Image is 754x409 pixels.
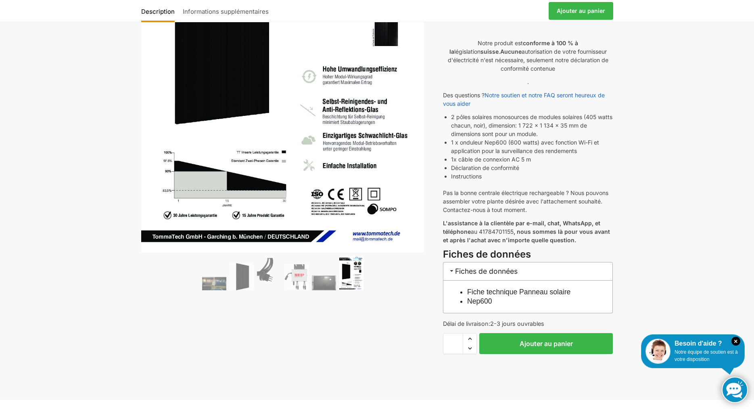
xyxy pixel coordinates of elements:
a: Nep600 [467,297,492,305]
strong: Aucune [500,48,522,55]
img: Centrale électrique de balcon 600/810 watts Fullblack – Image 6 [339,256,363,290]
li: 1 x onduleur Nep600 (600 watts) avec fonction Wi-Fi et application pour la surveillance des rende... [451,138,613,155]
h3: Fiches de données [443,262,613,280]
span: Délai de livraison: [443,320,544,327]
span: 2-3 jours ouvrables [490,320,544,327]
li: 2 pôles solaires monosources de modules solaires (405 watts chacun, noir), dimension: 1 722 x 1 1... [451,113,613,138]
p: . [443,78,613,86]
h3: Fiches de données [443,247,613,262]
p: Notre produit est législation . autorisation de votre fournisseur d'électricité n'est nécessaire,... [443,39,613,73]
a: Fiche technique Panneau solaire [467,288,570,296]
iframe: Sicherer Rahmen für schnelle Bezahlvorgänge [441,359,614,382]
img: 2 centrales électriques de balcon [202,277,226,290]
strong: conforme à 100 % à la [449,40,579,55]
input: Quantité de produit [443,333,463,354]
i: Fermer [731,337,740,346]
img: Service à la clientèle [645,339,670,364]
li: Déclaration de conformité [451,164,613,172]
button: Ajouter au panier [479,333,613,354]
strong: L'assistance à la clientèle par e-mail, chat, WhatsApp, et téléphone [443,220,600,235]
li: 1x câble de connexion AC 5 m [451,155,613,164]
img: Câble de connexion 3 mètres Fiche suisse [257,258,281,290]
span: Notre équipe de soutien est à votre disposition [675,349,738,362]
a: Ajouter au panier [549,2,613,20]
span: Augmenter la quantité [463,333,476,344]
img: Site de front de TommaTech [230,263,254,291]
p: Des questions ? [443,91,613,108]
a: Notre soutien et notre FAQ seront heureux de vous aider [443,92,605,107]
p: Pas la bonne centrale électrique rechargeable ? Nous pouvons assembler votre plante désirée avec ... [443,189,613,214]
img: Centrale électrique de balcon 600/810 Watt Fullblack – image 5 [312,275,336,291]
div: Besoin d'aide ? [645,339,740,348]
a: Description [141,1,179,21]
img: NEP 800 Barre de braquage à 600 watts [284,264,309,291]
p: au 41784701155 [443,219,613,244]
strong: suisse [480,48,499,55]
strong: , nous sommes là pour vous avant et après l'achat avec n'importe quelle question. [443,228,610,243]
li: Instructions [451,172,613,180]
span: Réduire la quantité [463,343,476,354]
a: Informations supplémentaires [179,1,273,21]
